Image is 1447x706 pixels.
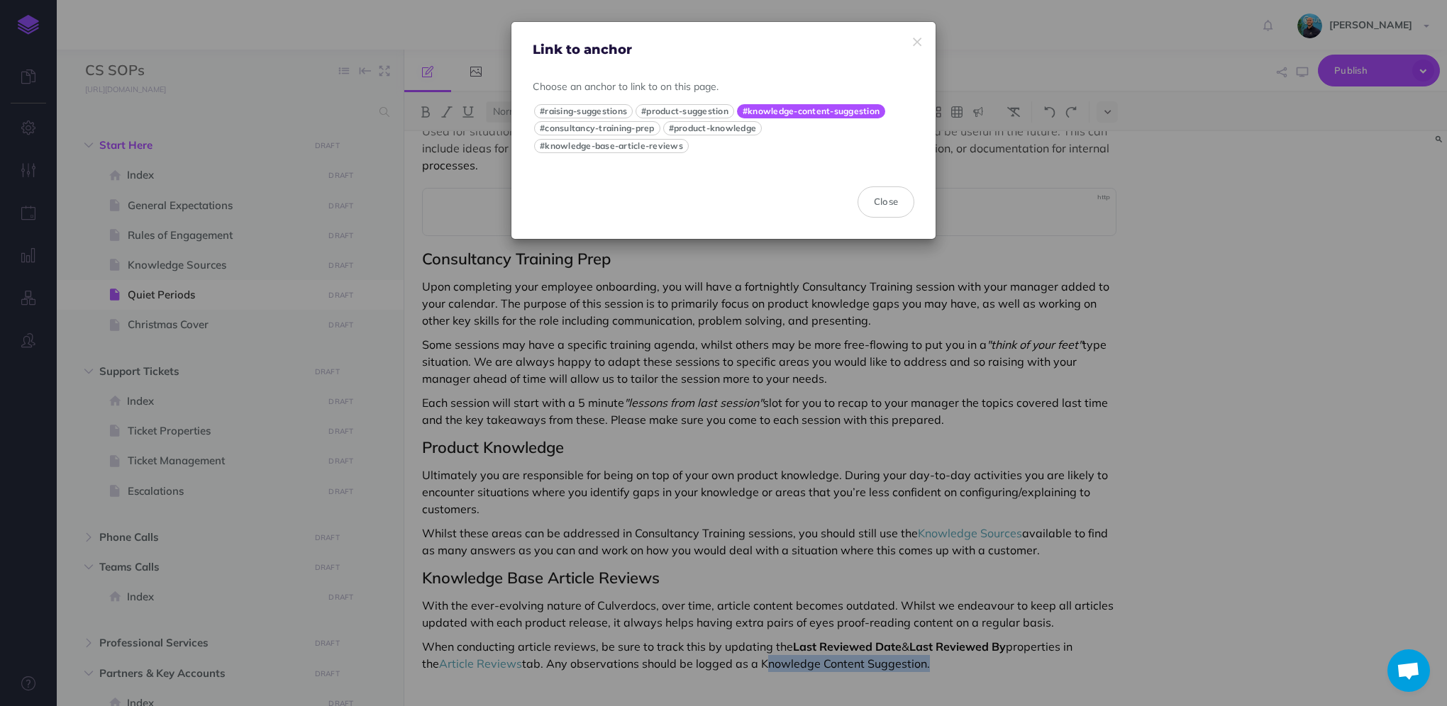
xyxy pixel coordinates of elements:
[663,121,763,135] button: #product-knowledge
[533,43,914,57] h4: Link to anchor
[533,79,914,94] p: Choose an anchor to link to on this page.
[534,121,660,135] button: #consultancy-training-prep
[636,104,734,118] button: #product-suggestion
[534,104,633,118] button: #raising-suggestions
[737,104,885,118] button: #knowledge-content-suggestion
[534,139,689,153] button: #knowledge-base-article-reviews
[858,186,914,218] button: Close
[1387,649,1430,692] div: Open chat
